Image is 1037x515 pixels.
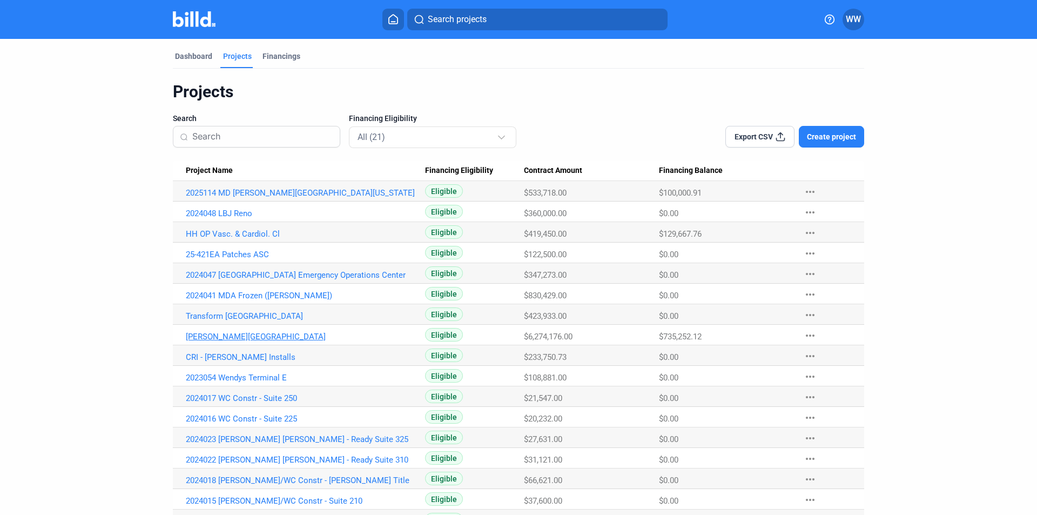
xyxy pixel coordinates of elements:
[186,414,425,424] a: 2024016 WC Constr - Suite 225
[659,270,678,280] span: $0.00
[846,13,861,26] span: WW
[659,476,678,485] span: $0.00
[524,166,582,176] span: Contract Amount
[659,352,678,362] span: $0.00
[175,51,212,62] div: Dashboard
[425,431,463,444] span: Eligible
[804,411,817,424] mat-icon: more_horiz
[425,410,463,424] span: Eligible
[524,166,659,176] div: Contract Amount
[524,291,567,300] span: $830,429.00
[524,270,567,280] span: $347,273.00
[186,166,233,176] span: Project Name
[428,13,487,26] span: Search projects
[173,113,197,124] span: Search
[186,209,425,218] a: 2024048 LBJ Reno
[524,455,562,465] span: $31,121.00
[804,267,817,280] mat-icon: more_horiz
[659,188,702,198] span: $100,000.91
[804,309,817,322] mat-icon: more_horiz
[659,166,793,176] div: Financing Balance
[425,328,463,342] span: Eligible
[425,369,463,383] span: Eligible
[425,451,463,465] span: Eligible
[804,370,817,383] mat-icon: more_horiz
[804,452,817,465] mat-icon: more_horiz
[659,434,678,444] span: $0.00
[186,291,425,300] a: 2024041 MDA Frozen ([PERSON_NAME])
[524,373,567,383] span: $108,881.00
[659,250,678,259] span: $0.00
[358,132,385,142] mat-select-trigger: All (21)
[524,476,562,485] span: $66,621.00
[524,352,567,362] span: $233,750.73
[186,373,425,383] a: 2023054 Wendys Terminal E
[804,206,817,219] mat-icon: more_horiz
[425,184,463,198] span: Eligible
[425,266,463,280] span: Eligible
[425,225,463,239] span: Eligible
[524,229,567,239] span: $419,450.00
[804,473,817,486] mat-icon: more_horiz
[349,113,417,124] span: Financing Eligibility
[186,434,425,444] a: 2024023 [PERSON_NAME] [PERSON_NAME] - Ready Suite 325
[425,492,463,506] span: Eligible
[807,131,856,142] span: Create project
[659,414,678,424] span: $0.00
[425,390,463,403] span: Eligible
[524,311,567,321] span: $423,933.00
[425,205,463,218] span: Eligible
[524,496,562,506] span: $37,600.00
[804,288,817,301] mat-icon: more_horiz
[425,287,463,300] span: Eligible
[186,332,425,342] a: [PERSON_NAME][GEOGRAPHIC_DATA]
[659,311,678,321] span: $0.00
[186,166,425,176] div: Project Name
[425,246,463,259] span: Eligible
[524,188,567,198] span: $533,718.00
[186,188,425,198] a: 2025114 MD [PERSON_NAME][GEOGRAPHIC_DATA][US_STATE]
[186,352,425,362] a: CRI - [PERSON_NAME] Installs
[799,126,864,148] button: Create project
[524,209,567,218] span: $360,000.00
[425,166,524,176] div: Financing Eligibility
[659,373,678,383] span: $0.00
[192,125,333,148] input: Search
[659,332,702,342] span: $735,252.12
[804,329,817,342] mat-icon: more_horiz
[804,432,817,445] mat-icon: more_horiz
[186,496,425,506] a: 2024015 [PERSON_NAME]/WC Constr - Suite 210
[173,11,216,27] img: Billd Company Logo
[407,9,668,30] button: Search projects
[804,493,817,506] mat-icon: more_horiz
[223,51,252,62] div: Projects
[186,250,425,259] a: 25-421EA Patches ASC
[425,307,463,321] span: Eligible
[524,250,567,259] span: $122,500.00
[173,82,864,102] div: Projects
[186,229,425,239] a: HH OP Vasc. & Cardiol. Cl
[804,226,817,239] mat-icon: more_horiz
[425,166,493,176] span: Financing Eligibility
[804,391,817,404] mat-icon: more_horiz
[186,455,425,465] a: 2024022 [PERSON_NAME] [PERSON_NAME] - Ready Suite 310
[659,393,678,403] span: $0.00
[186,393,425,403] a: 2024017 WC Constr - Suite 250
[725,126,794,148] button: Export CSV
[425,349,463,362] span: Eligible
[524,414,562,424] span: $20,232.00
[804,185,817,198] mat-icon: more_horiz
[843,9,864,30] button: WW
[659,209,678,218] span: $0.00
[804,247,817,260] mat-icon: more_horiz
[425,472,463,485] span: Eligible
[262,51,300,62] div: Financings
[659,455,678,465] span: $0.00
[186,270,425,280] a: 2024047 [GEOGRAPHIC_DATA] Emergency Operations Center
[735,131,773,142] span: Export CSV
[804,350,817,363] mat-icon: more_horiz
[186,476,425,485] a: 2024018 [PERSON_NAME]/WC Constr - [PERSON_NAME] Title
[659,291,678,300] span: $0.00
[659,496,678,506] span: $0.00
[524,434,562,444] span: $27,631.00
